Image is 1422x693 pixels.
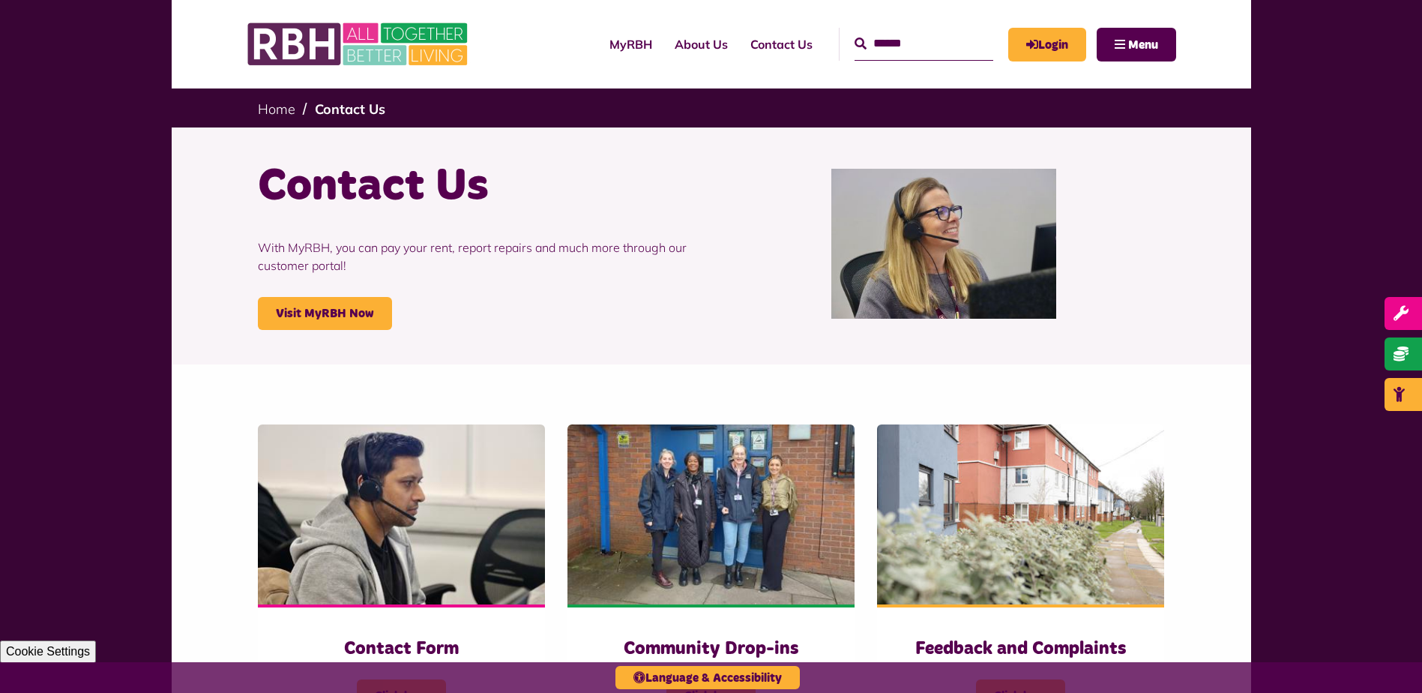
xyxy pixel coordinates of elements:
[739,24,824,64] a: Contact Us
[597,637,825,661] h3: Community Drop-ins
[288,637,515,661] h3: Contact Form
[315,100,385,118] a: Contact Us
[258,100,295,118] a: Home
[258,157,700,216] h1: Contact Us
[1128,39,1158,51] span: Menu
[247,15,472,73] img: RBH
[663,24,739,64] a: About Us
[258,297,392,330] a: Visit MyRBH Now
[567,424,855,604] img: Heywood Drop In 2024
[1097,28,1176,61] button: Navigation
[615,666,800,689] button: Language & Accessibility
[598,24,663,64] a: MyRBH
[258,424,545,604] img: Contact Centre February 2024 (4)
[258,216,700,297] p: With MyRBH, you can pay your rent, report repairs and much more through our customer portal!
[907,637,1134,661] h3: Feedback and Complaints
[831,169,1056,319] img: Contact Centre February 2024 (1)
[1008,28,1086,61] a: MyRBH
[877,424,1164,604] img: SAZMEDIA RBH 22FEB24 97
